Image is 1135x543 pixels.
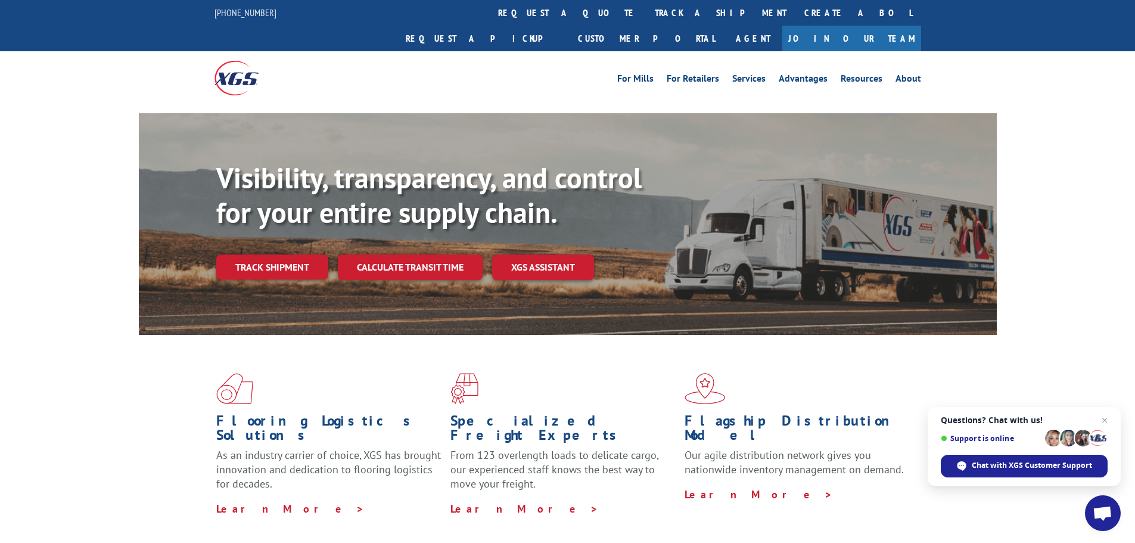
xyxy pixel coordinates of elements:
[216,502,365,516] a: Learn More >
[216,159,642,231] b: Visibility, transparency, and control for your entire supply chain.
[216,448,441,491] span: As an industry carrier of choice, XGS has brought innovation and dedication to flooring logistics...
[779,74,828,87] a: Advantages
[732,74,766,87] a: Services
[450,414,676,448] h1: Specialized Freight Experts
[782,26,921,51] a: Join Our Team
[450,373,478,404] img: xgs-icon-focused-on-flooring-red
[667,74,719,87] a: For Retailers
[338,255,483,280] a: Calculate transit time
[685,488,833,501] a: Learn More >
[216,373,253,404] img: xgs-icon-total-supply-chain-intelligence-red
[895,74,921,87] a: About
[941,415,1108,425] span: Questions? Chat with us!
[397,26,569,51] a: Request a pickup
[685,414,910,448] h1: Flagship Distribution Model
[450,502,599,516] a: Learn More >
[972,460,1092,471] span: Chat with XGS Customer Support
[492,255,594,280] a: XGS ASSISTANT
[685,448,904,476] span: Our agile distribution network gives you nationwide inventory management on demand.
[941,455,1108,477] div: Chat with XGS Customer Support
[569,26,724,51] a: Customer Portal
[617,74,654,87] a: For Mills
[216,414,441,448] h1: Flooring Logistics Solutions
[941,434,1041,443] span: Support is online
[450,448,676,501] p: From 123 overlength loads to delicate cargo, our experienced staff knows the best way to move you...
[841,74,882,87] a: Resources
[685,373,726,404] img: xgs-icon-flagship-distribution-model-red
[724,26,782,51] a: Agent
[1097,413,1112,427] span: Close chat
[214,7,276,18] a: [PHONE_NUMBER]
[216,255,328,280] a: Track shipment
[1085,495,1121,531] div: Open chat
